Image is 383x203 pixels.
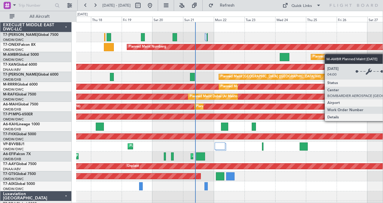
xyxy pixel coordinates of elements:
div: Mon 22 [214,17,244,22]
span: A6-KAH [3,123,17,126]
a: T7-[PERSON_NAME]Global 6000 [3,73,58,77]
a: T7-P1MPG-650ER [3,113,33,116]
a: T7-AAYGlobal 7500 [3,162,36,166]
div: Planned Maint Dubai (Al Maktoum Intl) [129,142,189,151]
div: Wed 24 [275,17,306,22]
a: OMDW/DWC [3,58,24,62]
a: T7-ONEXFalcon 8X [3,43,36,47]
span: [DATE] - [DATE] [102,3,131,8]
div: Planned Maint Nurnberg [129,42,166,52]
a: OMDB/DXB [3,157,21,161]
a: T7-[PERSON_NAME]Global 7500 [3,33,58,37]
a: OMDW/DWC [3,38,24,42]
span: T7-FHX [3,133,16,136]
div: Fri 19 [122,17,152,22]
span: A6-EFI [3,152,14,156]
div: Unplanned Maint [GEOGRAPHIC_DATA] (Al Maktoum Intl) [127,162,216,171]
div: Quick Links [291,3,312,9]
span: T7-[PERSON_NAME] [3,73,38,77]
span: M-AMBR [3,53,18,57]
a: OMDW/DWC [3,177,24,181]
a: VP-BVVBBJ1 [3,142,25,146]
div: [DATE] [77,12,88,17]
span: T7-ONEX [3,43,19,47]
div: Sun 21 [183,17,214,22]
div: Planned Maint [GEOGRAPHIC_DATA] ([GEOGRAPHIC_DATA] Intl) [196,102,297,111]
a: OMDB/DXB [3,77,21,82]
input: Trip Number [18,1,53,10]
span: M-RAFI [3,93,16,96]
a: A6-EFIFalcon 7X [3,152,31,156]
a: OMDW/DWC [3,147,24,151]
div: Fri 26 [337,17,367,22]
span: Refresh [215,3,240,8]
button: Quick Links [279,1,324,10]
span: All Aircraft [16,14,64,19]
a: OMDW/DWC [3,48,24,52]
a: T7-XANGlobal 6000 [3,63,37,67]
a: T7-FHXGlobal 5000 [3,133,36,136]
div: Thu 25 [306,17,337,22]
div: Tue 23 [244,17,275,22]
div: Thu 18 [91,17,122,22]
a: OMDB/DXB [3,127,21,132]
a: OMDW/DWC [3,137,24,142]
button: Refresh [206,1,242,10]
a: OMDW/DWC [3,117,24,122]
div: Planned Maint Dubai (Al Maktoum Intl) [190,92,249,101]
a: DNAA/ABV [3,67,21,72]
span: T7-[PERSON_NAME] [3,33,38,37]
div: Planned Maint Dubai (Al Maktoum Intl) [220,82,280,91]
span: T7-XAN [3,63,17,67]
a: DNAA/ABV [3,167,21,171]
button: All Aircraft [7,12,65,21]
a: M-RAFIGlobal 7500 [3,93,36,96]
div: AOG Maint [192,152,210,161]
span: T7-GTS [3,172,15,176]
a: A6-MAHGlobal 7500 [3,103,38,106]
div: Planned Maint [GEOGRAPHIC_DATA] ([GEOGRAPHIC_DATA] Intl) [220,72,321,81]
a: T7-AIXGlobal 5000 [3,182,35,186]
a: OMDB/DXB [3,107,21,112]
a: T7-GTSGlobal 7500 [3,172,36,176]
a: OMDW/DWC [3,97,24,102]
a: A6-KAHLineage 1000 [3,123,40,126]
span: T7-AAY [3,162,16,166]
a: OMDW/DWC [3,87,24,92]
span: VP-BVV [3,142,16,146]
a: OMDW/DWC [3,187,24,191]
span: A6-MAH [3,103,18,106]
div: Sat 20 [152,17,183,22]
a: M-RRRRGlobal 6000 [3,83,38,86]
span: T7-AIX [3,182,14,186]
a: M-AMBRGlobal 5000 [3,53,39,57]
span: T7-P1MP [3,113,18,116]
span: M-RRRR [3,83,17,86]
